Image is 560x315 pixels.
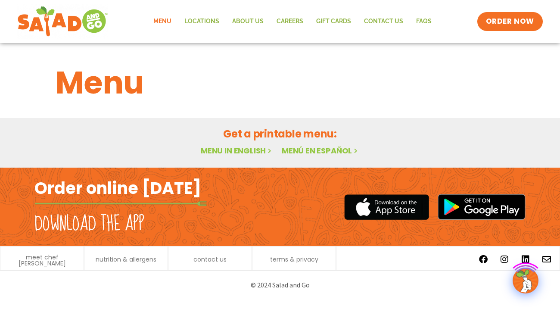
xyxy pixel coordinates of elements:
nav: Menu [147,12,438,31]
span: ORDER NOW [486,16,534,27]
a: meet chef [PERSON_NAME] [5,254,79,266]
a: FAQs [410,12,438,31]
h2: Get a printable menu: [56,126,504,141]
a: ORDER NOW [477,12,543,31]
a: Menu [147,12,178,31]
h2: Download the app [34,212,144,236]
img: appstore [344,193,429,221]
a: GIFT CARDS [310,12,358,31]
a: nutrition & allergens [96,256,156,262]
a: About Us [226,12,270,31]
h2: Order online [DATE] [34,178,201,199]
h1: Menu [56,59,504,106]
a: terms & privacy [270,256,318,262]
a: Menu in English [201,145,273,156]
a: Careers [270,12,310,31]
a: contact us [193,256,227,262]
img: google_play [438,194,526,220]
img: new-SAG-logo-768×292 [17,4,108,39]
a: Contact Us [358,12,410,31]
img: fork [34,201,207,206]
a: Locations [178,12,226,31]
p: © 2024 Salad and Go [39,279,521,291]
a: Menú en español [282,145,359,156]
